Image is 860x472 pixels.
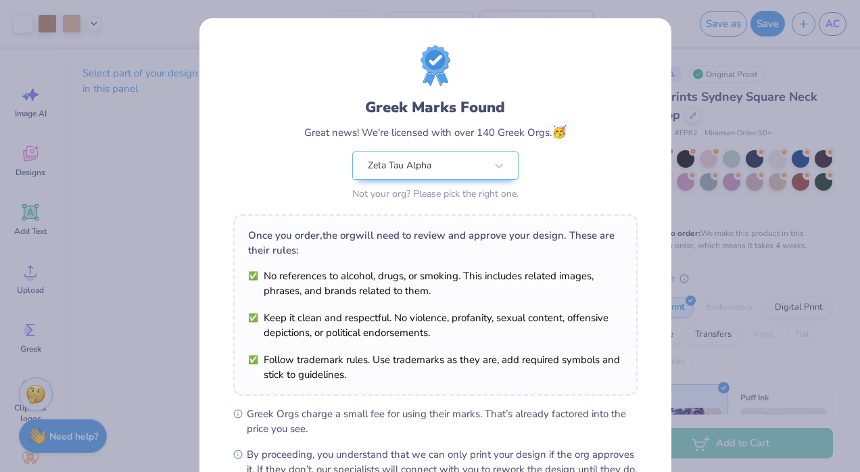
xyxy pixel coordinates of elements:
div: Great news! We're licensed with over 140 Greek Orgs. [304,123,567,141]
li: Keep it clean and respectful. No violence, profanity, sexual content, offensive depictions, or po... [248,310,623,340]
li: No references to alcohol, drugs, or smoking. This includes related images, phrases, and brands re... [248,268,623,298]
span: 🥳 [552,124,567,140]
div: Not your org? Please pick the right one. [352,187,519,201]
img: License badge [421,45,450,86]
li: Follow trademark rules. Use trademarks as they are, add required symbols and stick to guidelines. [248,352,623,382]
div: Greek Marks Found [365,97,505,118]
div: Once you order, the org will need to review and approve your design. These are their rules: [248,228,623,258]
span: Greek Orgs charge a small fee for using their marks. That’s already factored into the price you see. [247,406,638,436]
